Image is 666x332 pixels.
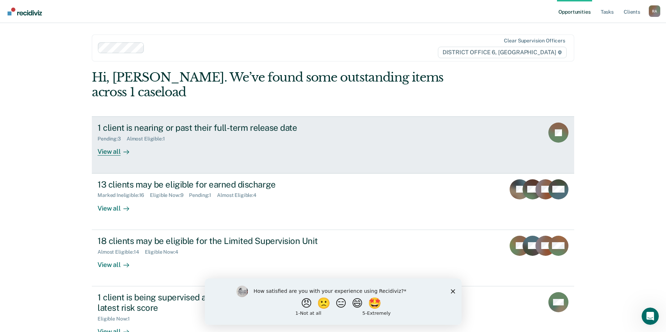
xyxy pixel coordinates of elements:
div: R A [649,5,660,17]
div: Almost Eligible : 1 [127,136,171,142]
a: 13 clients may be eligible for earned dischargeMarked Ineligible:16Eligible Now:9Pending:1Almost ... [92,174,574,230]
iframe: Intercom live chat [642,308,659,325]
div: Almost Eligible : 14 [98,249,145,255]
div: Hi, [PERSON_NAME]. We’ve found some outstanding items across 1 caseload [92,70,478,100]
button: Profile dropdown button [649,5,660,17]
a: 1 client is nearing or past their full-term release datePending:3Almost Eligible:1View all [92,116,574,173]
div: Marked Ineligible : 16 [98,192,150,198]
iframe: Survey by Kim from Recidiviz [205,278,462,325]
a: 18 clients may be eligible for the Limited Supervision UnitAlmost Eligible:14Eligible Now:4View all [92,230,574,286]
div: Eligible Now : 4 [145,249,184,255]
div: Almost Eligible : 4 [217,192,262,198]
div: 13 clients may be eligible for earned discharge [98,179,349,190]
div: Eligible Now : 1 [98,316,136,322]
div: View all [98,198,138,212]
div: Clear supervision officers [504,38,565,44]
div: Pending : 1 [189,192,217,198]
div: 18 clients may be eligible for the Limited Supervision Unit [98,236,349,246]
div: View all [98,255,138,269]
img: Recidiviz [8,8,42,15]
div: Pending : 3 [98,136,127,142]
div: View all [98,142,138,156]
div: 1 client is nearing or past their full-term release date [98,123,349,133]
div: Eligible Now : 9 [150,192,189,198]
div: 1 client is being supervised at a level that does not match their latest risk score [98,292,349,313]
span: DISTRICT OFFICE 6, [GEOGRAPHIC_DATA] [438,47,567,58]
